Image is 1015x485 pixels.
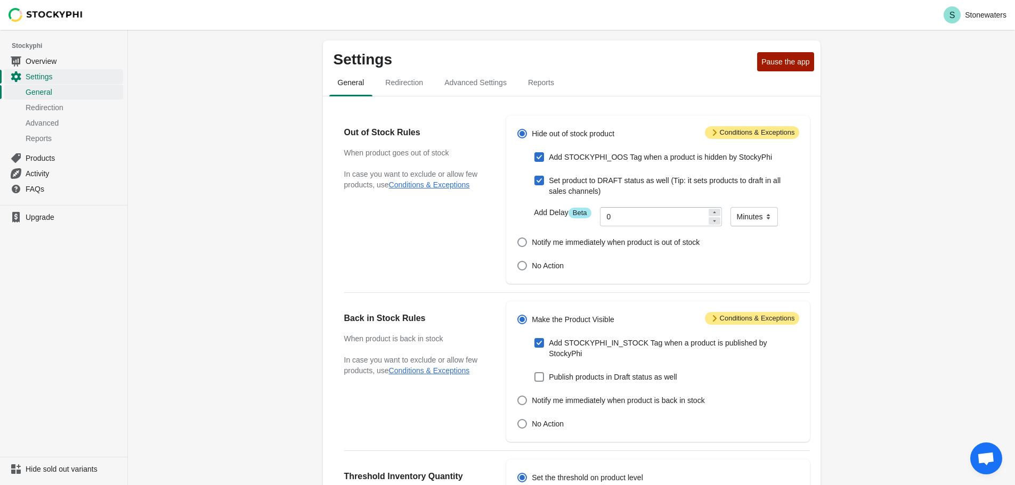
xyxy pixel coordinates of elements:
[12,40,127,51] span: Stockyphi
[4,53,123,69] a: Overview
[26,71,121,82] span: Settings
[26,118,121,128] span: Advanced
[4,100,123,115] a: Redirection
[970,442,1002,474] div: Open chat
[532,260,564,271] span: No Action
[4,84,123,100] a: General
[327,69,375,96] button: general
[344,126,485,139] h2: Out of Stock Rules
[549,372,677,382] span: Publish products in Draft status as well
[532,237,700,248] span: Notify me immediately when product is out of stock
[519,73,563,92] span: Reports
[949,11,955,20] text: S
[517,69,565,96] button: reports
[4,115,123,130] a: Advanced
[334,51,753,68] p: Settings
[26,102,121,113] span: Redirection
[532,472,643,483] span: Set the threshold on product level
[344,355,485,376] p: In case you want to exclude or allow few products, use
[705,126,799,139] span: Conditions & Exceptions
[26,133,121,144] span: Reports
[377,73,432,92] span: Redirection
[944,6,961,23] span: Avatar with initials S
[389,180,470,189] button: Conditions & Exceptions
[344,333,485,344] h3: When product is back in stock
[534,207,591,218] label: Add Delay
[549,152,772,162] span: Add STOCKYPHI_OOS Tag when a product is hidden by StockyPhi
[4,69,123,84] a: Settings
[4,130,123,146] a: Reports
[436,73,515,92] span: Advanced Settings
[26,168,121,179] span: Activity
[375,69,434,96] button: redirection
[532,128,614,139] span: Hide out of stock product
[549,175,799,196] span: Set product to DRAFT status as well (Tip: it sets products to draft in all sales channels)
[344,147,485,158] h3: When product goes out of stock
[434,69,517,96] button: Advanced settings
[4,166,123,181] a: Activity
[26,212,121,223] span: Upgrade
[389,366,470,375] button: Conditions & Exceptions
[4,210,123,225] a: Upgrade
[4,181,123,196] a: FAQs
[4,462,123,476] a: Hide sold out variants
[26,87,121,97] span: General
[344,470,485,483] h2: Threshold Inventory Quantity
[939,4,1011,26] button: Avatar with initials SStonewaters
[9,8,83,22] img: Stockyphi
[26,464,121,474] span: Hide sold out variants
[532,395,704,406] span: Notify me immediately when product is back in stock
[329,73,373,92] span: General
[26,56,121,67] span: Overview
[549,338,799,359] span: Add STOCKYPHI_IN_STOCK Tag when a product is published by StockyPhi
[757,52,814,71] button: Pause the app
[4,150,123,166] a: Products
[965,11,1006,19] p: Stonewaters
[705,312,799,325] span: Conditions & Exceptions
[344,312,485,325] h2: Back in Stock Rules
[26,184,121,194] span: FAQs
[532,418,564,429] span: No Action
[26,153,121,163] span: Products
[569,208,591,218] span: Beta
[532,314,614,325] span: Make the Product Visible
[344,169,485,190] p: In case you want to exclude or allow few products, use
[761,57,809,66] span: Pause the app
